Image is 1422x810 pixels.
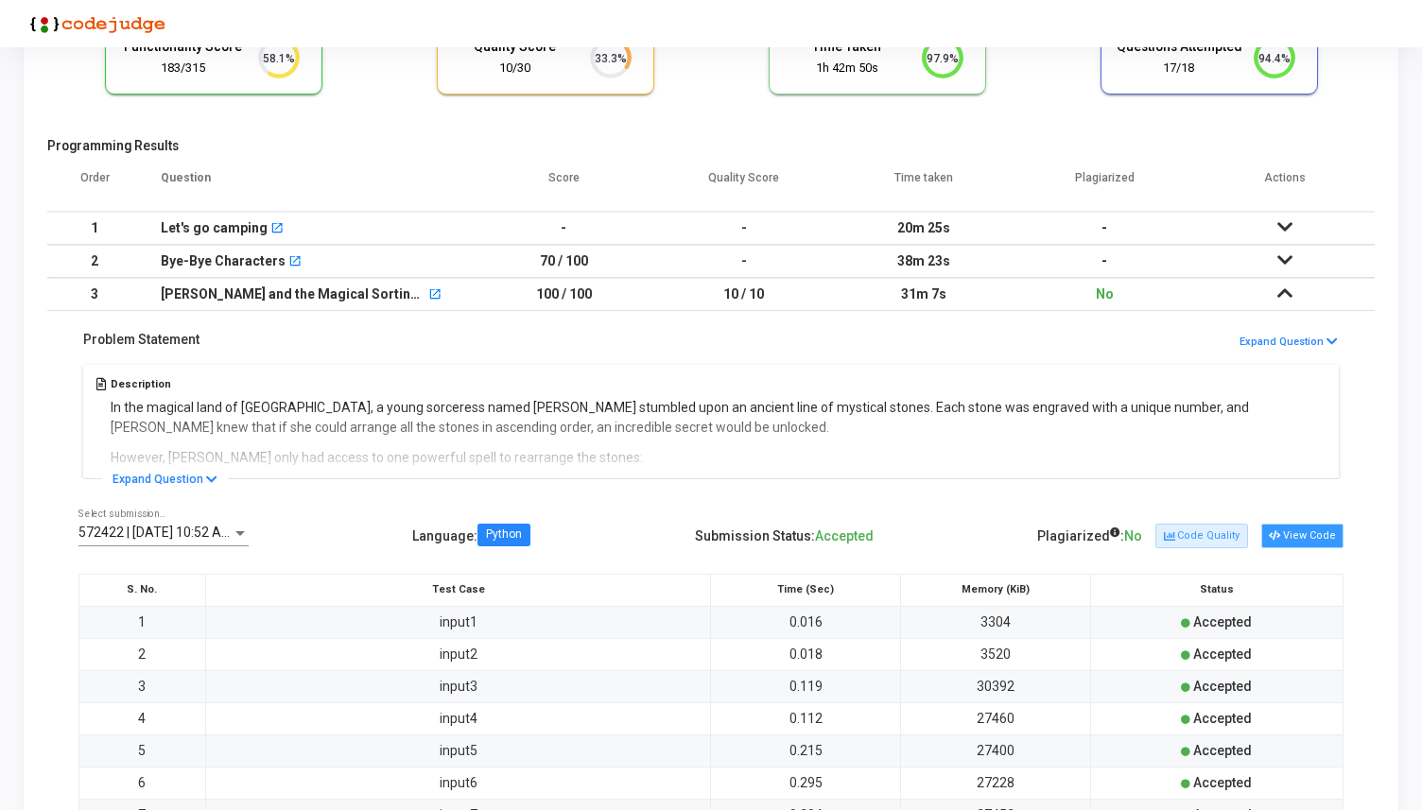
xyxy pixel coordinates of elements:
td: 0.018 [711,638,901,670]
td: 20m 25s [834,212,1014,245]
td: 3520 [901,638,1091,670]
span: Accepted [1193,743,1252,758]
button: Expand Question [102,470,228,489]
td: 31m 7s [834,278,1014,311]
th: Time taken [834,159,1014,212]
td: 10 / 10 [654,278,835,311]
div: 10/30 [452,60,579,78]
td: 0.119 [711,670,901,702]
td: 100 / 100 [474,278,654,311]
th: Score [474,159,654,212]
td: 1 [79,606,206,638]
td: 0.112 [711,702,901,734]
span: - [1101,220,1107,235]
span: 572422 | [DATE] 10:52 AM IST (Best) P [78,525,306,540]
span: Accepted [1193,614,1252,629]
td: 1 [47,212,142,245]
td: 4 [79,702,206,734]
span: No [1124,528,1142,543]
div: Bye-Bye Characters [161,246,286,277]
td: 0.295 [711,767,901,799]
button: Expand Question [1239,334,1339,352]
div: Plagiarized : [1037,521,1142,552]
td: 27400 [901,734,1091,767]
span: - [1101,253,1107,268]
button: View Code [1261,524,1344,548]
span: No [1096,286,1114,302]
span: Accepted [1193,775,1252,790]
td: input2 [205,638,711,670]
button: Code Quality [1155,524,1247,548]
td: 0.215 [711,734,901,767]
th: Question [142,159,474,212]
td: 27460 [901,702,1091,734]
td: input1 [205,606,711,638]
td: 2 [47,245,142,278]
th: Quality Score [654,159,835,212]
td: 6 [79,767,206,799]
img: logo [24,5,165,43]
th: Status [1090,574,1343,606]
h5: Description [111,378,1327,390]
td: 3 [79,670,206,702]
td: 5 [79,734,206,767]
span: Accepted [1193,646,1252,662]
span: Accepted [1193,711,1252,726]
th: Test Case [205,574,711,606]
td: input5 [205,734,711,767]
td: 3304 [901,606,1091,638]
td: - [654,245,835,278]
td: - [474,212,654,245]
h5: Problem Statement [83,332,199,348]
td: - [654,212,835,245]
div: Submission Status: [695,521,874,552]
h5: Programming Results [47,138,1375,154]
th: Plagiarized [1014,159,1195,212]
div: Python [486,529,522,541]
p: In the magical land of [GEOGRAPHIC_DATA], a young sorceress named [PERSON_NAME] stumbled upon an ... [111,398,1327,438]
td: input3 [205,670,711,702]
div: 1h 42m 50s [784,60,910,78]
mat-icon: open_in_new [288,256,302,269]
th: S. No. [79,574,206,606]
div: [PERSON_NAME] and the Magical Sorting Stones [161,279,425,310]
span: Accepted [815,528,874,543]
div: 17/18 [1116,60,1242,78]
th: Order [47,159,142,212]
td: 3 [47,278,142,311]
div: Language : [412,521,530,552]
td: 27228 [901,767,1091,799]
th: Time (Sec) [711,574,901,606]
th: Actions [1194,159,1375,212]
span: Accepted [1193,679,1252,694]
td: 2 [79,638,206,670]
td: 38m 23s [834,245,1014,278]
mat-icon: open_in_new [270,223,284,236]
div: Let's go camping [161,213,268,244]
td: 70 / 100 [474,245,654,278]
div: 183/315 [120,60,247,78]
td: 0.016 [711,606,901,638]
th: Memory (KiB) [901,574,1091,606]
mat-icon: open_in_new [428,289,442,302]
td: 30392 [901,670,1091,702]
td: input4 [205,702,711,734]
td: input6 [205,767,711,799]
